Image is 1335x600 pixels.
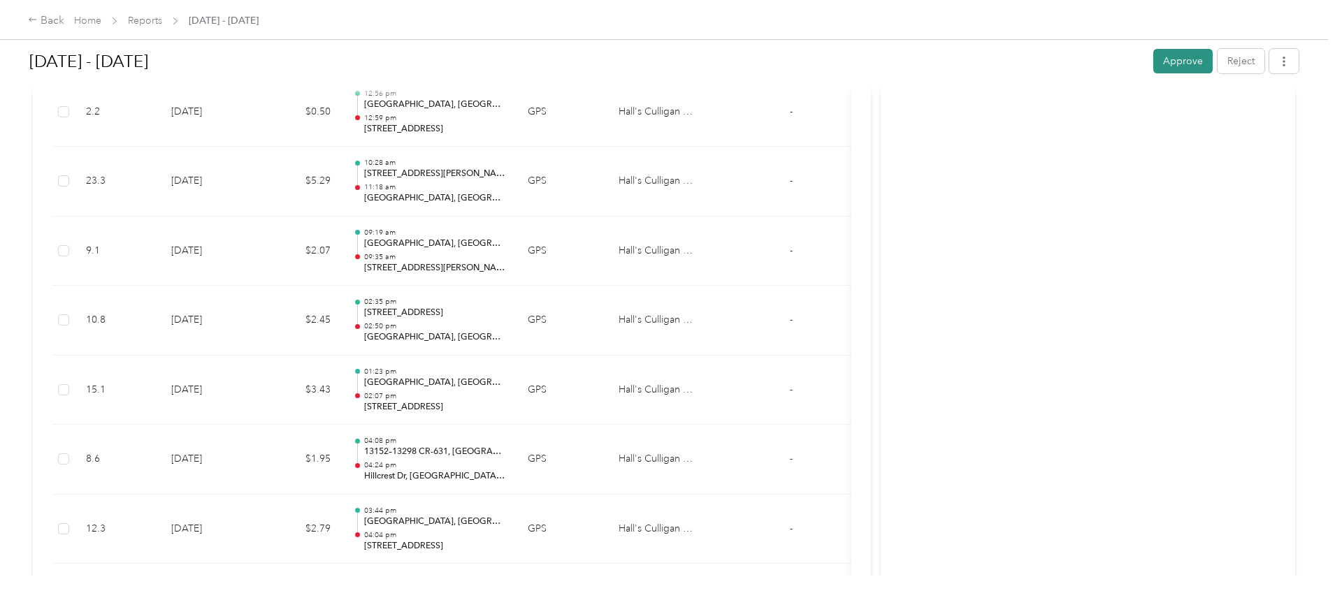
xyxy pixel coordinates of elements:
a: Reports [128,15,162,27]
p: [GEOGRAPHIC_DATA], [GEOGRAPHIC_DATA] [364,331,505,344]
p: 04:24 pm [364,460,505,470]
p: [GEOGRAPHIC_DATA], [GEOGRAPHIC_DATA] [364,515,505,528]
td: GPS [517,356,607,425]
td: $2.07 [258,217,342,286]
td: 23.3 [75,147,160,217]
td: Hall's Culligan Water [607,78,712,147]
td: [DATE] [160,217,258,286]
p: [GEOGRAPHIC_DATA], [GEOGRAPHIC_DATA] [364,192,505,205]
p: 10:28 am [364,158,505,168]
span: [DATE] - [DATE] [189,13,259,28]
td: [DATE] [160,495,258,564]
p: 04:04 pm [364,530,505,540]
p: 02:35 pm [364,297,505,307]
td: $2.45 [258,286,342,356]
p: 09:35 am [364,252,505,262]
p: [GEOGRAPHIC_DATA], [GEOGRAPHIC_DATA] [364,376,505,389]
span: - [790,244,793,256]
td: 10.8 [75,286,160,356]
td: 8.6 [75,425,160,495]
td: [DATE] [160,356,258,425]
h1: Sep 1 - 30, 2025 [29,45,1143,78]
p: 11:18 am [364,182,505,192]
p: Hillcrest Dr, [GEOGRAPHIC_DATA], [GEOGRAPHIC_DATA] [364,470,505,483]
td: [DATE] [160,286,258,356]
td: 12.3 [75,495,160,564]
td: GPS [517,78,607,147]
td: 2.2 [75,78,160,147]
td: [DATE] [160,425,258,495]
td: GPS [517,425,607,495]
td: Hall's Culligan Water [607,356,712,425]
span: - [790,105,793,117]
td: Hall's Culligan Water [607,495,712,564]
p: 03:44 pm [364,506,505,515]
p: [STREET_ADDRESS] [364,307,505,319]
td: $1.95 [258,425,342,495]
span: - [790,453,793,464]
td: GPS [517,217,607,286]
td: Hall's Culligan Water [607,147,712,217]
p: 01:17 pm [364,575,505,585]
td: $3.43 [258,356,342,425]
td: GPS [517,147,607,217]
a: Home [74,15,101,27]
td: [DATE] [160,147,258,217]
span: - [790,383,793,395]
div: Back [28,13,64,29]
td: GPS [517,286,607,356]
p: [STREET_ADDRESS][PERSON_NAME] [364,168,505,180]
button: Approve [1153,49,1213,73]
iframe: Everlance-gr Chat Button Frame [1257,522,1335,600]
button: Reject [1218,49,1264,73]
p: [STREET_ADDRESS] [364,540,505,553]
td: GPS [517,495,607,564]
td: 15.1 [75,356,160,425]
td: $5.29 [258,147,342,217]
td: Hall's Culligan Water [607,217,712,286]
span: - [790,175,793,186]
td: $2.79 [258,495,342,564]
p: 02:50 pm [364,321,505,331]
p: [GEOGRAPHIC_DATA], [GEOGRAPHIC_DATA] [364,98,505,111]
p: 04:08 pm [364,436,505,446]
p: [STREET_ADDRESS] [364,123,505,136]
p: 09:19 am [364,228,505,237]
p: 13152–13298 CR-631, [GEOGRAPHIC_DATA], [GEOGRAPHIC_DATA] [364,446,505,458]
p: 12:59 pm [364,113,505,123]
p: 02:07 pm [364,391,505,401]
td: $0.50 [258,78,342,147]
p: [STREET_ADDRESS][PERSON_NAME] [364,262,505,275]
span: - [790,314,793,325]
span: - [790,522,793,534]
p: [STREET_ADDRESS] [364,401,505,414]
p: 01:23 pm [364,367,505,376]
td: [DATE] [160,78,258,147]
td: Hall's Culligan Water [607,425,712,495]
td: Hall's Culligan Water [607,286,712,356]
td: 9.1 [75,217,160,286]
p: [GEOGRAPHIC_DATA], [GEOGRAPHIC_DATA] [364,237,505,250]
